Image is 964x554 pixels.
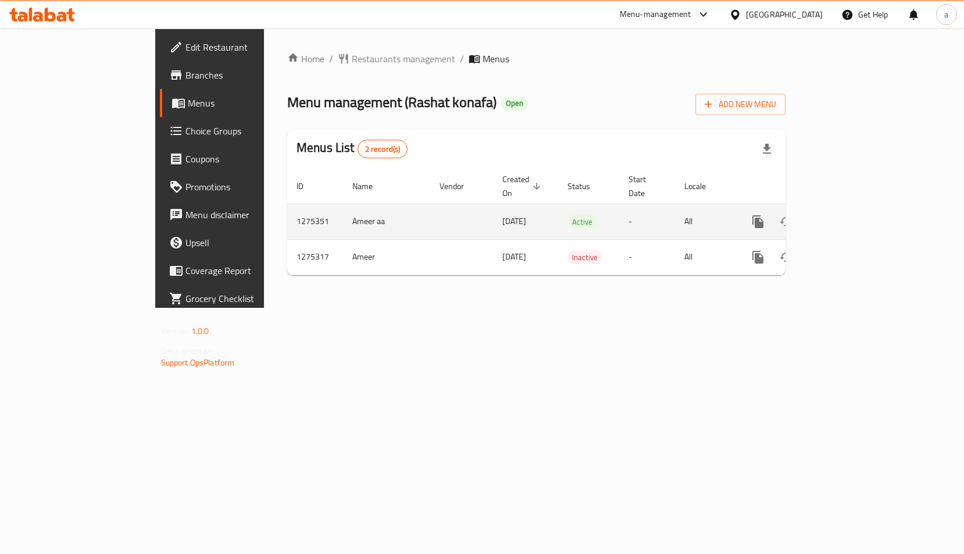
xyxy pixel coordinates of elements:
[746,8,823,21] div: [GEOGRAPHIC_DATA]
[629,172,661,200] span: Start Date
[460,52,464,66] li: /
[753,135,781,163] div: Export file
[287,169,865,275] table: enhanced table
[358,144,408,155] span: 2 record(s)
[185,292,307,306] span: Grocery Checklist
[191,324,209,339] span: 1.0.0
[567,215,597,229] span: Active
[185,264,307,278] span: Coverage Report
[440,179,479,193] span: Vendor
[705,97,776,112] span: Add New Menu
[185,180,307,194] span: Promotions
[185,124,307,138] span: Choice Groups
[160,61,316,89] a: Branches
[160,229,316,257] a: Upsell
[297,139,408,158] h2: Menus List
[675,204,735,239] td: All
[352,179,388,193] span: Name
[287,52,786,66] nav: breadcrumb
[744,208,772,236] button: more
[338,52,455,66] a: Restaurants management
[185,68,307,82] span: Branches
[188,96,307,110] span: Menus
[684,179,721,193] span: Locale
[287,89,497,115] span: Menu management ( Rashat konafa )
[343,239,430,275] td: Ameer
[502,249,526,264] span: [DATE]
[619,204,675,239] td: -
[185,208,307,222] span: Menu disclaimer
[567,250,602,264] div: Inactive
[352,52,455,66] span: Restaurants management
[944,8,948,21] span: a
[695,94,786,115] button: Add New Menu
[160,285,316,312] a: Grocery Checklist
[502,172,544,200] span: Created On
[160,89,316,117] a: Menus
[343,204,430,239] td: Ameer aa
[502,214,526,229] span: [DATE]
[483,52,509,66] span: Menus
[160,117,316,145] a: Choice Groups
[772,243,800,271] button: Change Status
[161,355,235,370] a: Support.OpsPlatform
[160,257,316,285] a: Coverage Report
[329,52,333,66] li: /
[185,236,307,250] span: Upsell
[185,152,307,166] span: Coupons
[567,179,605,193] span: Status
[160,173,316,201] a: Promotions
[160,33,316,61] a: Edit Restaurant
[501,97,528,111] div: Open
[744,243,772,271] button: more
[160,145,316,173] a: Coupons
[358,140,408,158] div: Total records count
[185,40,307,54] span: Edit Restaurant
[620,8,691,22] div: Menu-management
[619,239,675,275] td: -
[297,179,319,193] span: ID
[160,201,316,229] a: Menu disclaimer
[501,98,528,108] span: Open
[567,251,602,264] span: Inactive
[161,324,190,339] span: Version:
[161,343,215,358] span: Get support on:
[675,239,735,275] td: All
[735,169,865,204] th: Actions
